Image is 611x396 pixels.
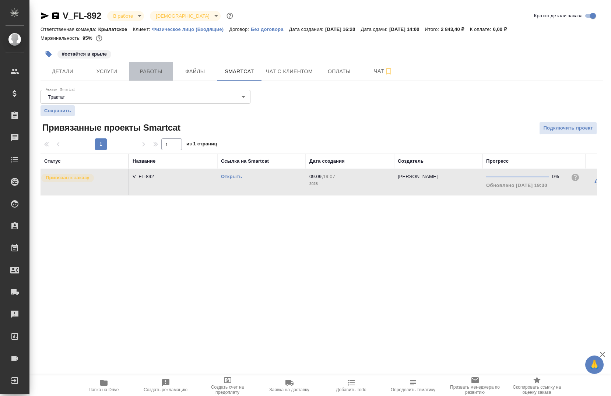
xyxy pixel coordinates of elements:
p: 2025 [309,180,390,188]
p: Дата сдачи: [361,26,389,32]
button: Скопировать ссылку [51,11,60,20]
button: Добавить тэг [41,46,57,62]
button: Обновить прогресс [589,173,607,191]
button: Заявка на доставку [259,375,320,396]
p: Дата создания: [289,26,325,32]
a: Без договора [251,26,289,32]
p: Клиент: [133,26,152,32]
p: 09.09, [309,174,323,179]
p: #остаётся в крыле [62,50,107,58]
p: Договор: [229,26,251,32]
button: Подключить проект [539,122,597,135]
p: Итого: [425,26,441,32]
span: Создать рекламацию [144,387,187,392]
span: Привязанные проекты Smartcat [41,122,180,134]
div: В работе [107,11,144,21]
button: Папка на Drive [73,375,135,396]
span: Чат с клиентом [266,67,313,76]
div: Трактат [41,90,250,104]
div: Название [133,158,155,165]
p: Ответственная команда: [41,26,98,32]
span: Скопировать ссылку на оценку заказа [510,385,563,395]
button: Скопировать ссылку на оценку заказа [506,375,568,396]
a: Открыть [221,174,242,179]
span: 🙏 [588,357,601,372]
svg: Подписаться [384,67,393,76]
span: Обновлено [DATE] 19:30 [486,183,547,188]
span: Кратко детали заказа [534,12,583,20]
button: [DEMOGRAPHIC_DATA] [154,13,211,19]
button: 🙏 [585,356,604,374]
button: Определить тематику [382,375,444,396]
div: Прогресс [486,158,509,165]
div: Ссылка на Smartcat [221,158,269,165]
span: Папка на Drive [89,387,119,392]
p: [DATE] 16:20 [325,26,361,32]
span: Подключить проект [543,124,593,132]
div: В работе [150,11,220,21]
div: Статус [44,158,61,165]
p: 0,00 ₽ [493,26,512,32]
p: [DATE] 14:00 [389,26,425,32]
button: В работе [111,13,135,19]
button: Доп статусы указывают на важность/срочность заказа [225,11,235,21]
span: остаётся в крыле [57,50,112,57]
button: Создать счет на предоплату [197,375,259,396]
p: 95% [82,35,94,41]
p: 19:07 [323,174,335,179]
span: Услуги [89,67,124,76]
button: Трактат [46,94,67,100]
p: V_FL-892 [133,173,214,180]
div: Дата создания [309,158,345,165]
p: Привязан к заказу [46,174,89,181]
button: Добавить Todo [320,375,382,396]
p: 2 843,40 ₽ [441,26,470,32]
div: Создатель [398,158,424,165]
p: К оплате: [470,26,493,32]
a: Физическое лицо (Входящие) [152,26,229,32]
span: Файлы [178,67,213,76]
div: 0% [552,173,565,180]
button: Сохранить [41,105,75,116]
button: Скопировать ссылку для ЯМессенджера [41,11,49,20]
span: Работы [133,67,169,76]
span: из 1 страниц [186,139,217,150]
span: Чат [366,67,401,76]
button: Создать рекламацию [135,375,197,396]
p: Маржинальность: [41,35,82,41]
span: Сохранить [44,107,71,114]
span: Призвать менеджера по развитию [449,385,502,395]
span: Создать счет на предоплату [201,385,254,395]
span: Добавить Todo [336,387,366,392]
button: 123.20 RUB; [94,33,104,43]
span: Детали [45,67,80,76]
p: Крылатское [98,26,133,32]
a: V_FL-892 [63,11,101,21]
span: Оплаты [322,67,357,76]
span: Заявка на доставку [269,387,309,392]
p: [PERSON_NAME] [398,174,438,179]
span: Определить тематику [391,387,435,392]
button: Призвать менеджера по развитию [444,375,506,396]
span: Smartcat [222,67,257,76]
